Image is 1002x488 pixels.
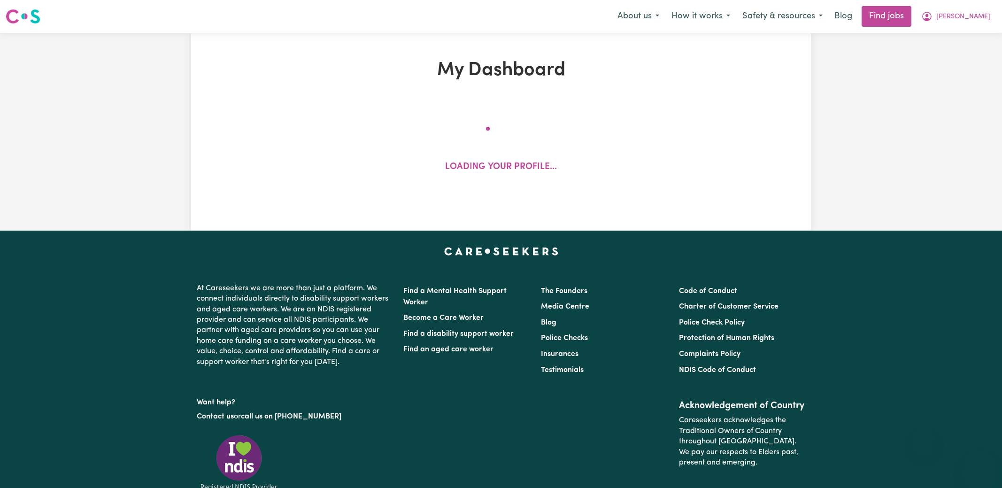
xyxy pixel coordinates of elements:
a: Contact us [197,413,234,420]
a: Charter of Customer Service [679,303,778,310]
p: At Careseekers we are more than just a platform. We connect individuals directly to disability su... [197,279,392,371]
a: Insurances [541,350,578,358]
h1: My Dashboard [300,59,702,82]
a: Police Check Policy [679,319,745,326]
a: Find a disability support worker [403,330,514,338]
a: Police Checks [541,334,588,342]
a: NDIS Code of Conduct [679,366,756,374]
button: My Account [915,7,996,26]
button: Safety & resources [736,7,829,26]
button: How it works [665,7,736,26]
a: Code of Conduct [679,287,737,295]
a: Blog [829,6,858,27]
a: Become a Care Worker [403,314,484,322]
iframe: Close message [914,428,933,447]
a: The Founders [541,287,587,295]
a: Find jobs [862,6,911,27]
iframe: Button to launch messaging window [964,450,994,480]
button: About us [611,7,665,26]
a: Careseekers home page [444,248,558,255]
a: Careseekers logo [6,6,40,27]
p: or [197,408,392,426]
a: Media Centre [541,303,589,310]
a: Testimonials [541,366,584,374]
p: Loading your profile... [445,161,557,174]
a: Find an aged care worker [403,346,493,353]
span: [PERSON_NAME] [936,12,990,22]
h2: Acknowledgement of Country [679,400,805,411]
a: Protection of Human Rights [679,334,774,342]
a: Find a Mental Health Support Worker [403,287,507,306]
p: Careseekers acknowledges the Traditional Owners of Country throughout [GEOGRAPHIC_DATA]. We pay o... [679,411,805,472]
a: Blog [541,319,556,326]
img: Careseekers logo [6,8,40,25]
p: Want help? [197,394,392,408]
a: call us on [PHONE_NUMBER] [241,413,341,420]
a: Complaints Policy [679,350,740,358]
